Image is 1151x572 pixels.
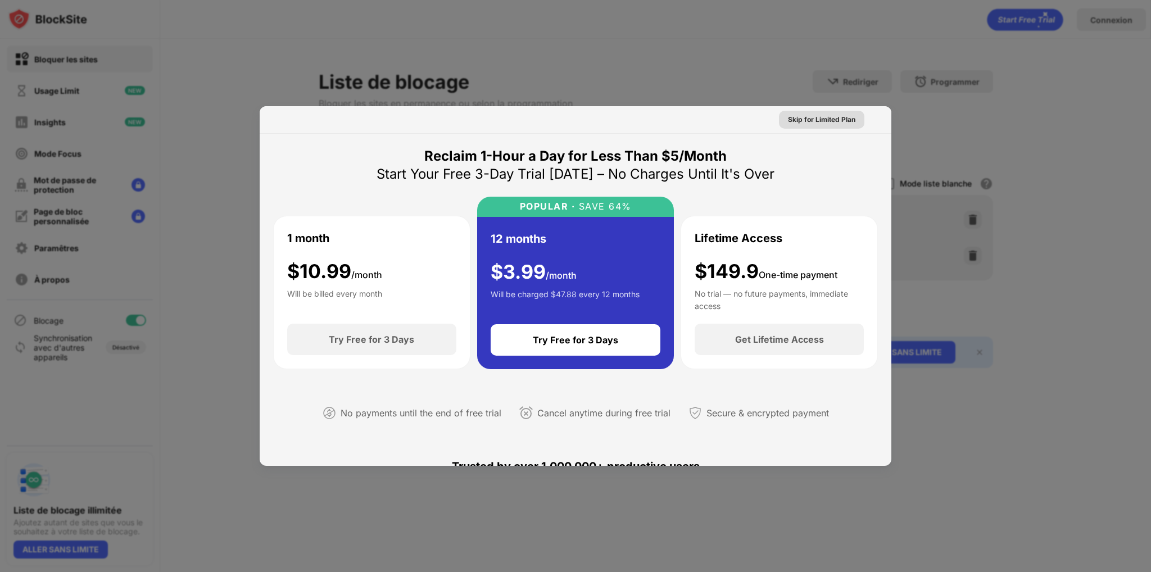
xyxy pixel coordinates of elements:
div: Try Free for 3 Days [533,334,618,346]
div: Will be charged $47.88 every 12 months [491,288,640,311]
div: No payments until the end of free trial [341,405,501,421]
span: /month [351,269,382,280]
img: secured-payment [688,406,702,420]
div: $ 10.99 [287,260,382,283]
div: $149.9 [695,260,837,283]
div: 12 months [491,230,546,247]
div: Lifetime Access [695,230,782,247]
div: $ 3.99 [491,261,577,284]
div: Skip for Limited Plan [788,114,855,125]
div: Start Your Free 3-Day Trial [DATE] – No Charges Until It's Over [377,165,774,183]
div: Trusted by over 1,000,000+ productive users [273,439,878,493]
span: /month [546,270,577,281]
img: cancel-anytime [519,406,533,420]
div: Will be billed every month [287,288,382,310]
div: 1 month [287,230,329,247]
div: Cancel anytime during free trial [537,405,670,421]
div: Reclaim 1-Hour a Day for Less Than $5/Month [424,147,727,165]
div: SAVE 64% [575,201,632,212]
div: Try Free for 3 Days [329,334,414,345]
div: No trial — no future payments, immediate access [695,288,864,310]
div: Get Lifetime Access [735,334,824,345]
div: Secure & encrypted payment [706,405,829,421]
div: POPULAR · [520,201,575,212]
img: not-paying [323,406,336,420]
span: One-time payment [759,269,837,280]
